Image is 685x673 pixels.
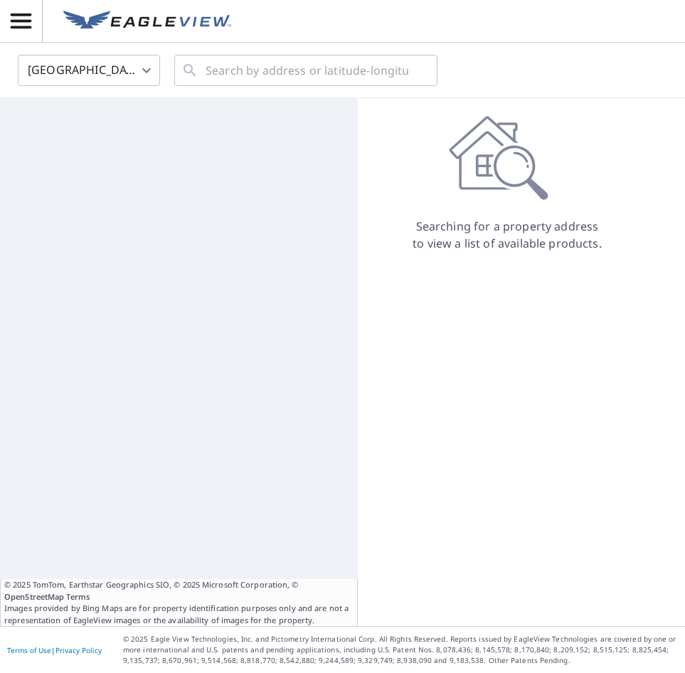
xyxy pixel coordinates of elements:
[7,646,102,655] p: |
[55,645,102,655] a: Privacy Policy
[4,591,64,602] a: OpenStreetMap
[63,11,231,32] img: EV Logo
[4,579,354,603] span: © 2025 TomTom, Earthstar Geographics SIO, © 2025 Microsoft Corporation, ©
[55,2,240,41] a: EV Logo
[412,218,602,252] p: Searching for a property address to view a list of available products.
[66,591,90,602] a: Terms
[206,51,408,90] input: Search by address or latitude-longitude
[123,634,678,666] p: © 2025 Eagle View Technologies, Inc. and Pictometry International Corp. All Rights Reserved. Repo...
[18,51,160,90] div: [GEOGRAPHIC_DATA]
[7,645,51,655] a: Terms of Use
